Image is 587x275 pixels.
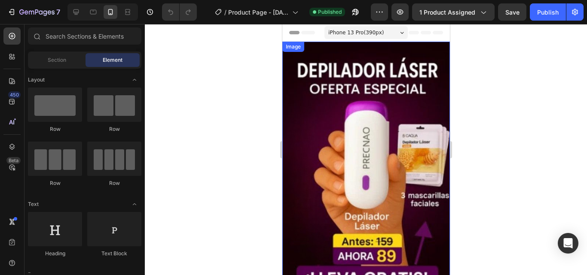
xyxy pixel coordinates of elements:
p: 7 [56,7,60,17]
span: Element [103,56,122,64]
div: Row [87,179,141,187]
span: Product Page - [DATE] 17:59:58 [228,8,289,17]
span: 1 product assigned [419,8,475,17]
span: Save [505,9,520,16]
div: Publish [537,8,559,17]
span: Layout [28,76,45,84]
div: 450 [8,91,21,98]
div: Beta [6,157,21,164]
div: Row [28,125,82,133]
span: / [224,8,226,17]
div: Undo/Redo [162,3,197,21]
div: Open Intercom Messenger [558,233,578,254]
button: Save [498,3,526,21]
span: Toggle open [128,73,141,87]
div: Row [87,125,141,133]
span: Published [318,8,342,16]
div: Heading [28,250,82,257]
span: Text [28,200,39,208]
div: Text Block [87,250,141,257]
button: Publish [530,3,566,21]
span: Section [48,56,66,64]
iframe: Design area [282,24,450,275]
input: Search Sections & Elements [28,27,141,45]
span: Toggle open [128,197,141,211]
button: 7 [3,3,64,21]
div: Row [28,179,82,187]
button: 1 product assigned [412,3,495,21]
